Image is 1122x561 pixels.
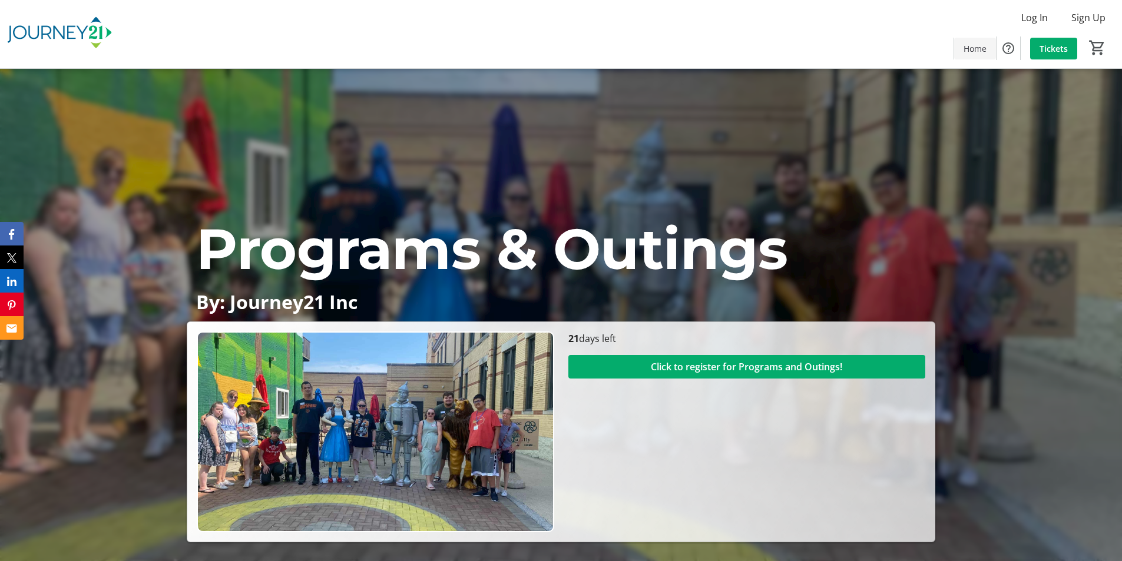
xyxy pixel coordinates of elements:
span: Sign Up [1071,11,1106,25]
a: Tickets [1030,38,1077,59]
span: Programs & Outings [196,214,787,283]
span: Log In [1021,11,1048,25]
img: Journey21's Logo [7,5,112,64]
p: days left [568,331,925,346]
button: Cart [1087,37,1108,58]
button: Help [997,36,1020,60]
span: Click to register for Programs and Outings! [651,360,842,374]
span: 21 [568,332,579,345]
button: Click to register for Programs and Outings! [568,355,925,379]
span: Home [964,42,987,55]
p: By: Journey21 Inc [196,291,925,312]
span: Tickets [1040,42,1068,55]
img: Campaign CTA Media Photo [197,331,554,532]
button: Sign Up [1062,8,1115,27]
a: Home [954,38,996,59]
button: Log In [1012,8,1057,27]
